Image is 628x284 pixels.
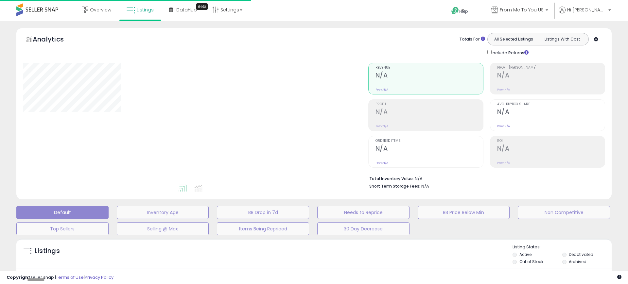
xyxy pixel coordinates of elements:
span: Ordered Items [375,139,483,143]
strong: Copyright [7,274,30,280]
span: Listings [137,7,154,13]
h2: N/A [497,72,605,80]
button: Listings With Cost [538,35,586,43]
li: N/A [369,174,600,182]
h5: Analytics [33,35,77,45]
span: Avg. Buybox Share [497,103,605,106]
small: Prev: N/A [497,124,510,128]
div: seller snap | | [7,275,113,281]
button: 30 Day Decrease [317,222,410,235]
button: All Selected Listings [489,35,538,43]
button: Items Being Repriced [217,222,309,235]
small: Prev: N/A [497,161,510,165]
h2: N/A [497,145,605,154]
i: Get Help [451,7,459,15]
span: Profit [375,103,483,106]
small: Prev: N/A [375,161,388,165]
button: Needs to Reprice [317,206,410,219]
span: From Me To You US [500,7,544,13]
h2: N/A [375,108,483,117]
span: Profit [PERSON_NAME] [497,66,605,70]
a: Hi [PERSON_NAME] [559,7,611,21]
button: BB Price Below Min [418,206,510,219]
a: Help [446,2,481,21]
button: BB Drop in 7d [217,206,309,219]
span: Help [459,8,468,14]
button: Top Sellers [16,222,109,235]
button: Default [16,206,109,219]
button: Non Competitive [518,206,610,219]
small: Prev: N/A [497,88,510,92]
small: Prev: N/A [375,124,388,128]
div: Tooltip anchor [196,3,208,10]
span: Revenue [375,66,483,70]
button: Selling @ Max [117,222,209,235]
small: Prev: N/A [375,88,388,92]
div: Totals For [460,36,485,42]
span: DataHub [176,7,197,13]
span: Overview [90,7,111,13]
div: Include Returns [482,49,536,56]
b: Short Term Storage Fees: [369,183,420,189]
h2: N/A [497,108,605,117]
span: N/A [421,183,429,189]
button: Inventory Age [117,206,209,219]
h2: N/A [375,145,483,154]
span: Hi [PERSON_NAME] [567,7,606,13]
b: Total Inventory Value: [369,176,414,181]
h2: N/A [375,72,483,80]
span: ROI [497,139,605,143]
